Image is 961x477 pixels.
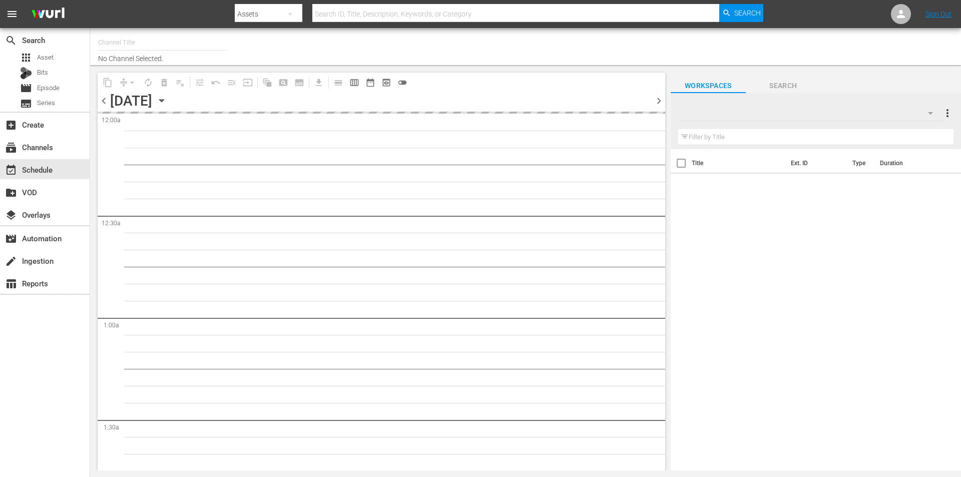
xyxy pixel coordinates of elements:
[5,255,17,267] span: Ingestion
[5,142,17,154] span: Channels
[5,209,17,221] span: Overlays
[692,149,785,177] th: Title
[719,4,763,22] button: Search
[208,75,224,91] span: Revert to Primary Episode
[172,75,188,91] span: Clear Lineup
[5,233,17,245] span: Automation
[24,3,72,26] img: ans4CAIJ8jUAAAAAAAAAAAAAAAAAAAAAAAAgQb4GAAAAAAAAAAAAAAAAAAAAAAAAJMjXAAAAAAAAAAAAAAAAAAAAAAAAgAT5G...
[941,107,953,119] span: more_vert
[307,73,327,92] span: Download as CSV
[5,187,17,199] span: VOD
[734,4,761,22] span: Search
[327,73,346,92] span: Day Calendar View
[785,149,846,177] th: Ext. ID
[37,68,48,78] span: Bits
[100,75,116,91] span: Copy Lineup
[397,78,407,88] span: toggle_off
[5,119,17,131] span: Create
[275,75,291,91] span: Create Search Block
[188,73,208,92] span: Customize Events
[20,98,32,110] span: Series
[20,82,32,94] span: Episode
[291,75,307,91] span: Create Series Block
[6,8,18,20] span: menu
[846,149,874,177] th: Type
[37,53,54,63] span: Asset
[653,95,665,107] span: chevron_right
[746,80,821,92] span: Search
[394,75,410,91] span: 24 hours Lineup View is OFF
[381,78,391,88] span: preview_outlined
[20,52,32,64] span: Asset
[116,75,140,91] span: Remove Gaps & Overlaps
[5,164,17,176] span: Schedule
[98,31,565,63] div: No Channel Selected.
[20,67,32,79] div: Bits
[346,75,362,91] span: Week Calendar View
[362,75,378,91] span: Month Calendar View
[874,149,934,177] th: Duration
[110,93,152,109] div: [DATE]
[98,95,110,107] span: chevron_left
[156,75,172,91] span: Select an event to delete
[224,75,240,91] span: Fill episodes with ad slates
[37,83,60,93] span: Episode
[941,101,953,125] button: more_vert
[365,78,375,88] span: date_range_outlined
[5,35,17,47] span: Search
[37,98,55,108] span: Series
[925,10,951,18] a: Sign Out
[671,80,746,92] span: Workspaces
[5,278,17,290] span: Reports
[240,75,256,91] span: Update Metadata from Key Asset
[378,75,394,91] span: View Backup
[140,75,156,91] span: Loop Content
[256,73,275,92] span: Refresh All Search Blocks
[349,78,359,88] span: calendar_view_week_outlined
